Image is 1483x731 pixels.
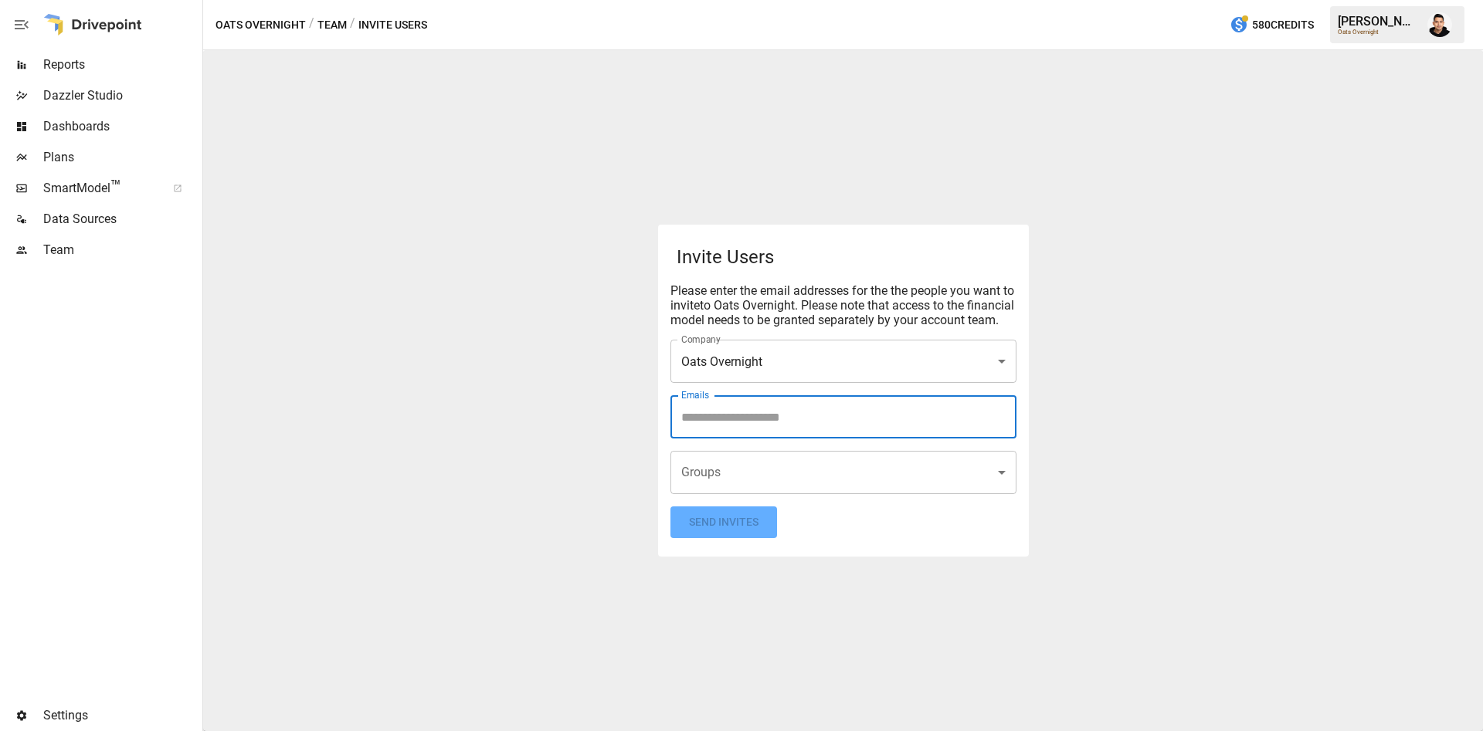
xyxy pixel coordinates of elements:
div: / [350,15,355,35]
span: Team [43,241,199,259]
div: Please enter the email addresses for the the people you want to invite to Oats Overnight . Please... [670,283,1016,327]
span: Data Sources [43,210,199,228]
button: Oats Overnight [215,15,306,35]
button: Francisco Sanchez [1418,3,1461,46]
button: Team [317,15,347,35]
span: Settings [43,706,199,725]
label: Company [681,333,721,346]
img: Francisco Sanchez [1427,12,1452,37]
span: Dazzler Studio [43,86,199,105]
div: Oats Overnight [670,340,1016,383]
div: / [309,15,314,35]
p: Invite Users [677,243,1016,271]
span: 580 Credits [1252,15,1314,35]
div: Oats Overnight [1338,29,1418,36]
span: Dashboards [43,117,199,136]
span: Reports [43,56,199,74]
button: 580Credits [1223,11,1320,39]
span: SmartModel [43,179,156,198]
div: [PERSON_NAME] [1338,14,1418,29]
span: Plans [43,148,199,167]
span: ™ [110,177,121,196]
label: Emails [681,388,709,401]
